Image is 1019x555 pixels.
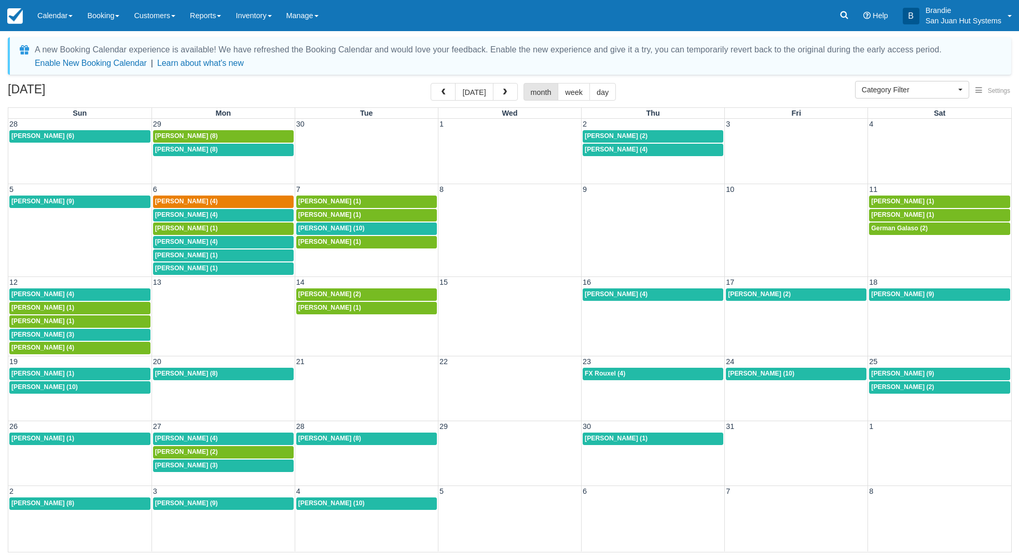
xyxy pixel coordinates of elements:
span: Help [873,11,888,20]
span: [PERSON_NAME] (8) [298,435,361,442]
span: 25 [868,357,878,366]
span: 30 [582,422,592,431]
span: [PERSON_NAME] (9) [871,290,934,298]
a: [PERSON_NAME] (1) [9,433,150,445]
span: [PERSON_NAME] (8) [155,132,218,140]
span: Fri [792,109,801,117]
a: [PERSON_NAME] (4) [153,433,294,445]
span: 20 [152,357,162,366]
span: [PERSON_NAME] (2) [871,383,934,391]
a: [PERSON_NAME] (9) [869,288,1010,301]
button: day [589,83,616,101]
span: [PERSON_NAME] (10) [11,383,78,391]
span: 30 [295,120,306,128]
a: [PERSON_NAME] (1) [153,223,294,235]
span: [PERSON_NAME] (1) [155,265,218,272]
span: 2 [582,120,588,128]
span: [PERSON_NAME] (9) [11,198,74,205]
a: [PERSON_NAME] (8) [296,433,437,445]
span: 10 [725,185,735,193]
a: [PERSON_NAME] (1) [153,249,294,262]
a: [PERSON_NAME] (1) [296,196,437,208]
span: 28 [295,422,306,431]
span: German Galaso (2) [871,225,928,232]
span: 11 [868,185,878,193]
span: [PERSON_NAME] (4) [585,146,648,153]
a: [PERSON_NAME] (4) [153,209,294,221]
button: Category Filter [855,81,969,99]
span: 12 [8,278,19,286]
a: [PERSON_NAME] (10) [726,368,866,380]
a: [PERSON_NAME] (1) [296,302,437,314]
span: 29 [152,120,162,128]
span: Sat [934,109,945,117]
a: [PERSON_NAME] (1) [296,236,437,248]
span: | [151,59,153,67]
span: 29 [438,422,449,431]
span: [PERSON_NAME] (9) [155,499,218,507]
span: 7 [725,487,731,495]
div: A new Booking Calendar experience is available! We have refreshed the Booking Calendar and would ... [35,44,942,56]
span: [PERSON_NAME] (4) [155,435,218,442]
span: 15 [438,278,449,286]
a: [PERSON_NAME] (10) [9,381,150,394]
span: FX Rouxel (4) [585,370,625,377]
i: Help [863,12,871,19]
span: 7 [295,185,301,193]
a: [PERSON_NAME] (2) [296,288,437,301]
a: [PERSON_NAME] (2) [153,446,294,459]
button: [DATE] [455,83,493,101]
span: 27 [152,422,162,431]
a: [PERSON_NAME] (4) [153,196,294,208]
span: [PERSON_NAME] (2) [728,290,791,298]
span: 13 [152,278,162,286]
span: 16 [582,278,592,286]
span: [PERSON_NAME] (2) [298,290,361,298]
a: FX Rouxel (4) [583,368,723,380]
span: Thu [646,109,659,117]
a: [PERSON_NAME] (1) [9,315,150,328]
a: [PERSON_NAME] (4) [153,236,294,248]
span: [PERSON_NAME] (1) [11,304,74,311]
a: [PERSON_NAME] (9) [869,368,1010,380]
span: 6 [152,185,158,193]
span: [PERSON_NAME] (4) [585,290,648,298]
a: [PERSON_NAME] (4) [583,144,723,156]
button: Enable New Booking Calendar [35,58,147,68]
span: [PERSON_NAME] (1) [155,252,218,259]
span: 22 [438,357,449,366]
a: [PERSON_NAME] (1) [869,196,1010,208]
span: [PERSON_NAME] (4) [11,290,74,298]
a: [PERSON_NAME] (1) [153,262,294,275]
a: [PERSON_NAME] (10) [296,223,437,235]
a: [PERSON_NAME] (1) [583,433,723,445]
span: [PERSON_NAME] (8) [11,499,74,507]
a: [PERSON_NAME] (2) [726,288,866,301]
p: San Juan Hut Systems [926,16,1001,26]
span: [PERSON_NAME] (10) [298,499,365,507]
span: [PERSON_NAME] (8) [155,370,218,377]
span: 5 [8,185,15,193]
a: [PERSON_NAME] (4) [9,288,150,301]
span: 3 [725,120,731,128]
span: [PERSON_NAME] (1) [871,198,934,205]
button: month [524,83,559,101]
a: German Galaso (2) [869,223,1010,235]
span: 8 [868,487,874,495]
a: [PERSON_NAME] (8) [153,368,294,380]
span: [PERSON_NAME] (4) [155,211,218,218]
span: Wed [502,109,517,117]
span: [PERSON_NAME] (10) [298,225,365,232]
span: [PERSON_NAME] (2) [155,448,218,455]
span: [PERSON_NAME] (1) [585,435,648,442]
span: 23 [582,357,592,366]
div: B [903,8,919,24]
span: 1 [438,120,445,128]
a: [PERSON_NAME] (4) [9,342,150,354]
a: [PERSON_NAME] (1) [869,209,1010,221]
button: Settings [969,84,1016,99]
span: [PERSON_NAME] (1) [298,211,361,218]
h2: [DATE] [8,83,139,102]
span: 2 [8,487,15,495]
span: [PERSON_NAME] (1) [155,225,218,232]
